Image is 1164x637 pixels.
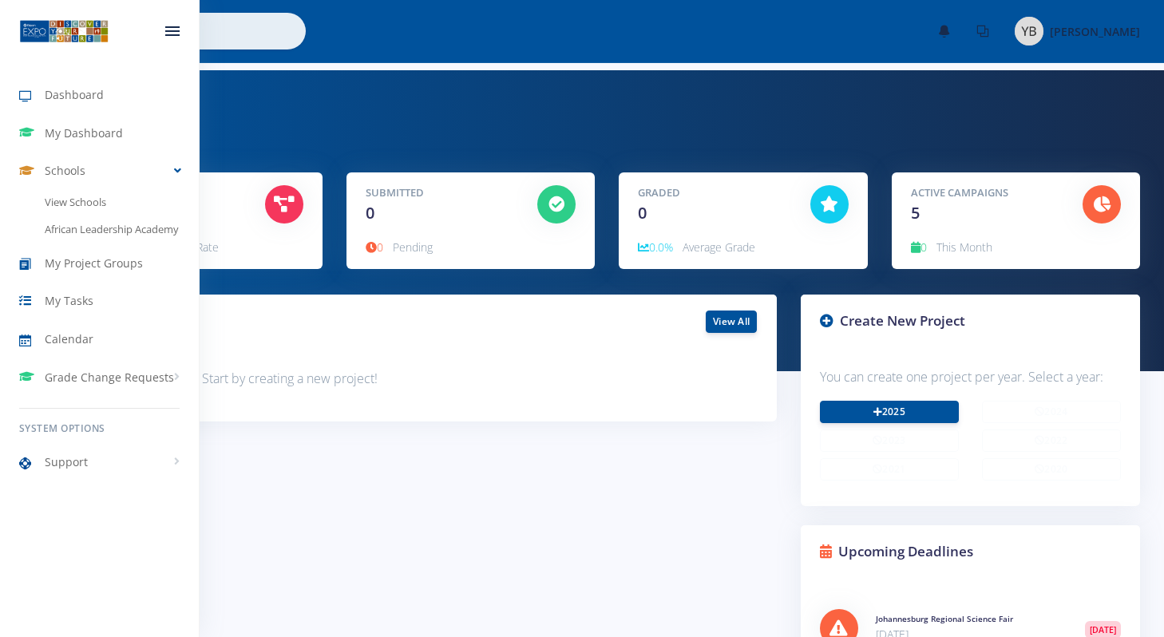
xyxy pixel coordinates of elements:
button: 2024 [982,401,1121,423]
h3: Create New Project [820,311,1121,331]
a: Image placeholder [PERSON_NAME] [1002,14,1140,49]
span: Dashboard [45,86,104,103]
span: Pending [393,239,433,255]
button: 2022 [982,429,1121,452]
span: 5 [911,202,920,224]
span: This Month [936,239,992,255]
span: My Dashboard [45,125,123,141]
h3: Upcoming Deadlines [820,541,1121,562]
span: Support [45,453,88,470]
h3: My Projects [93,312,413,333]
span: Grade Change Requests [45,369,174,386]
span: Average Grade [683,239,755,255]
p: No projects found. Start by creating a new project! [93,368,758,390]
span: 0 [911,239,927,255]
a: View All [706,311,757,333]
input: Search [106,13,306,49]
img: Image placeholder [1015,17,1043,45]
span: 0.0% [638,239,673,255]
h6: System Options [19,421,180,436]
h6: Johannesburg Regional Science Fair [876,613,1061,625]
button: 2023 [820,429,959,452]
button: 2021 [820,458,959,481]
h5: Graded [638,185,786,201]
span: 0 [638,202,647,224]
span: My Project Groups [45,255,143,271]
img: ... [19,18,109,44]
span: Schools [45,162,85,179]
span: Calendar [45,330,93,347]
button: 2020 [982,458,1121,481]
span: 0 [366,202,374,224]
a: 2025 [820,401,959,423]
span: My Tasks [45,292,93,309]
span: [PERSON_NAME] [1050,24,1140,39]
p: You can create one project per year. Select a year: [820,366,1121,388]
h5: Active Campaigns [911,185,1059,201]
span: 0 [366,239,383,255]
h5: Submitted [366,185,514,201]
